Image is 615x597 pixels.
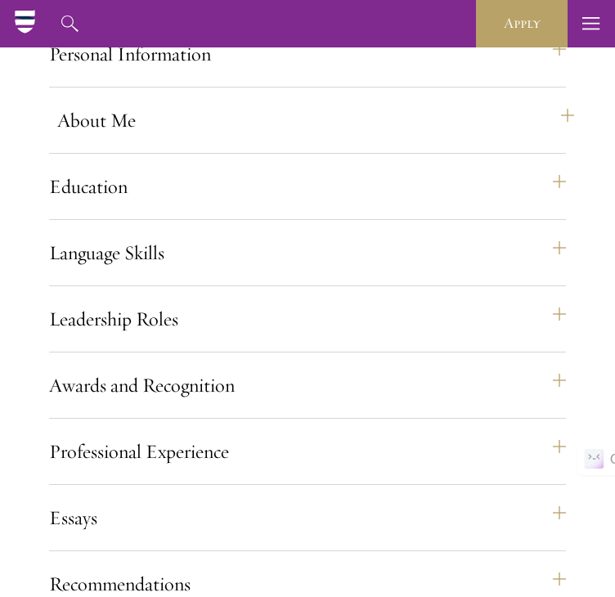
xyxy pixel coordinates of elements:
button: Personal Information [49,34,566,74]
button: Awards and Recognition [49,366,566,405]
button: Language Skills [49,233,566,272]
button: About Me [57,101,574,140]
button: Professional Experience [49,432,566,471]
button: Essays [49,498,566,537]
button: Education [49,167,566,206]
button: Leadership Roles [49,299,566,339]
